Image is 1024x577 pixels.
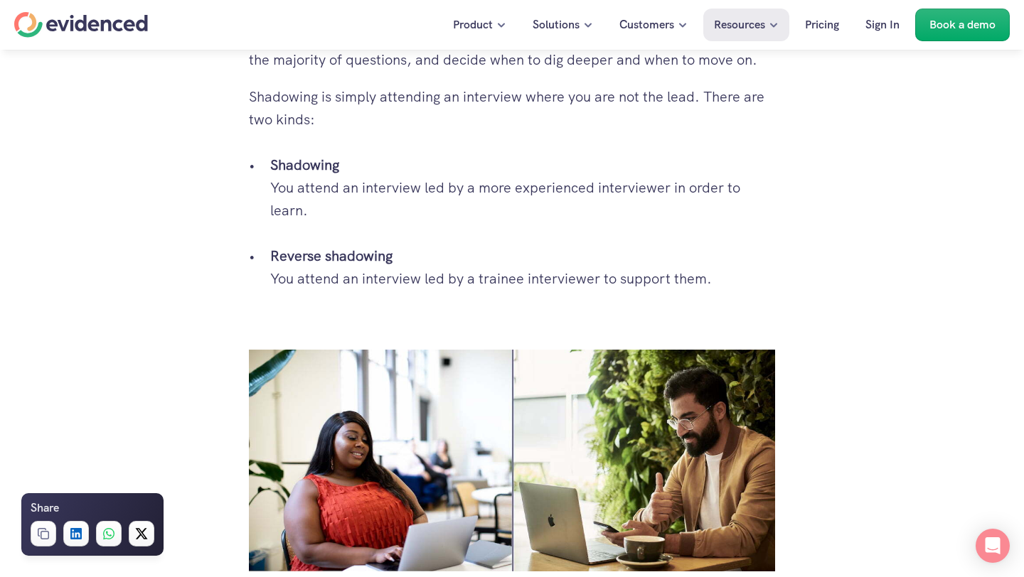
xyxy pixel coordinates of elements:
strong: Shadowing [270,156,339,174]
p: Sign In [865,16,900,34]
p: ‍ [249,304,775,327]
strong: Reverse shadowing [270,247,393,265]
p: Pricing [805,16,839,34]
p: Customers [619,16,674,34]
a: Sign In [855,9,910,41]
p: You attend an interview led by a more experienced interviewer in order to learn. [270,153,775,222]
p: Shadowing is simply attending an interview where you are not the lead. There are two kinds: [249,85,775,131]
div: Open Intercom Messenger [976,529,1010,563]
p: Solutions [533,16,580,34]
a: Home [14,12,148,38]
p: Product [453,16,493,34]
img: "" [249,350,775,571]
h6: Share [31,499,59,517]
p: Resources [714,16,765,34]
p: Book a demo [929,16,996,34]
a: Pricing [794,9,850,41]
p: You attend an interview led by a trainee interviewer to support them. [270,244,775,290]
a: Book a demo [915,9,1010,41]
